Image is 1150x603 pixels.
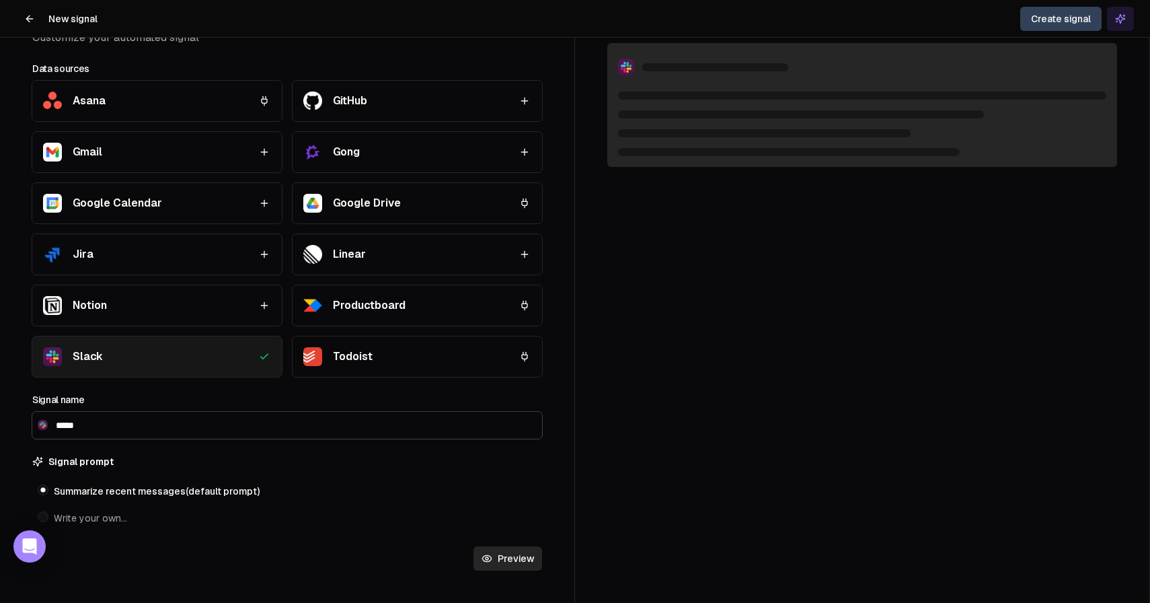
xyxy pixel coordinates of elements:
img: Slack [618,59,634,75]
img: Google Drive [303,194,322,213]
button: Summarize recent messages(default prompt) [38,485,48,495]
h1: New signal [48,12,98,26]
p: Customize your automated signal [32,30,542,46]
img: GitHub [303,92,322,110]
img: Todoist [303,347,322,366]
h3: Signal name [32,393,542,406]
img: Productboard [303,296,322,315]
img: Notion [43,296,62,315]
div: Asana [73,93,106,109]
div: Gmail [73,144,102,160]
div: Slack [73,349,102,365]
div: Google Calendar [73,195,162,211]
button: Write your own… [38,511,48,522]
div: Gong [333,144,360,160]
span: Write your own… [54,511,127,525]
button: TodoistTodoist [293,336,542,377]
button: GongGong [293,132,542,172]
button: Google DriveGoogle Drive [293,183,542,223]
img: Google Calendar [43,194,62,213]
button: GitHubGitHub [293,81,542,121]
button: LinearLinear [293,234,542,275]
div: GitHub [333,93,367,109]
div: Linear [333,246,366,262]
button: ProductboardProductboard [293,285,542,326]
img: Linear [303,245,322,264]
div: Open Intercom Messenger [13,530,46,563]
img: Slack [43,347,62,366]
img: Jira [43,245,62,264]
h3: Signal prompt [48,455,114,468]
button: Preview [473,546,542,571]
button: AsanaAsana [32,81,282,121]
button: SlackSlack [32,336,282,377]
button: Google CalendarGoogle Calendar [32,183,282,223]
button: NotionNotion [32,285,282,326]
button: JiraJira [32,234,282,275]
button: Create signal [1020,7,1102,31]
img: Asana [43,92,62,109]
img: Gmail [43,143,62,162]
div: Jira [73,246,93,262]
div: Notion [73,297,107,314]
span: Summarize recent messages (default prompt) [54,485,260,498]
h3: Data sources [32,62,542,75]
div: Google Drive [333,195,401,211]
div: Todoist [333,349,373,365]
button: GmailGmail [32,132,282,172]
img: Slack [38,420,48,430]
div: Productboard [333,297,406,314]
img: Gong [303,143,322,162]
